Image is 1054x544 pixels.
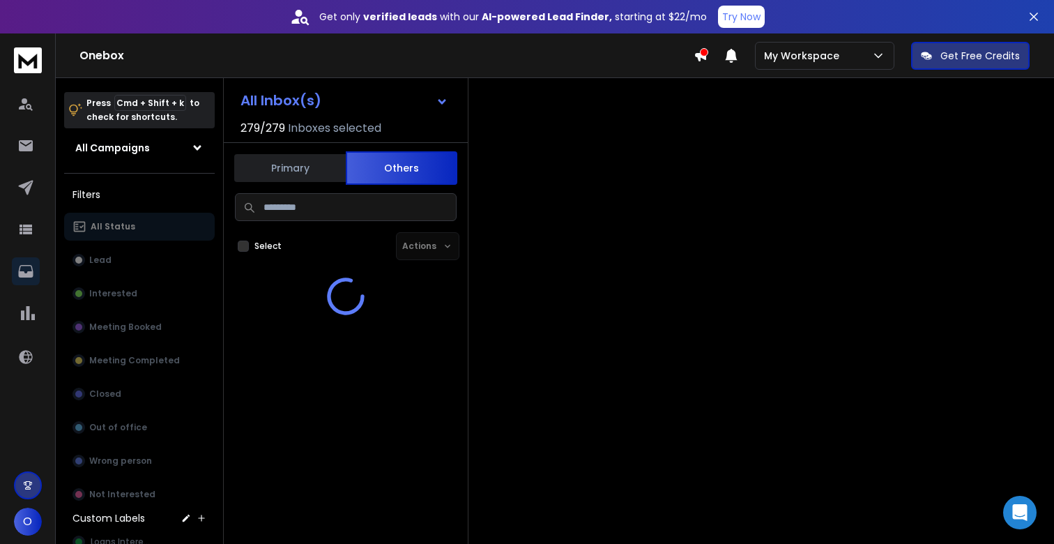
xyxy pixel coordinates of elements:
[363,10,437,24] strong: verified leads
[234,153,346,183] button: Primary
[482,10,612,24] strong: AI-powered Lead Finder,
[722,10,761,24] p: Try Now
[75,141,150,155] h1: All Campaigns
[79,47,694,64] h1: Onebox
[240,120,285,137] span: 279 / 279
[764,49,845,63] p: My Workspace
[86,96,199,124] p: Press to check for shortcuts.
[240,93,321,107] h1: All Inbox(s)
[14,508,42,536] button: O
[64,185,215,204] h3: Filters
[14,47,42,73] img: logo
[64,134,215,162] button: All Campaigns
[114,95,186,111] span: Cmd + Shift + k
[288,120,381,137] h3: Inboxes selected
[229,86,459,114] button: All Inbox(s)
[911,42,1030,70] button: Get Free Credits
[319,10,707,24] p: Get only with our starting at $22/mo
[1003,496,1037,529] div: Open Intercom Messenger
[940,49,1020,63] p: Get Free Credits
[254,241,282,252] label: Select
[72,511,145,525] h3: Custom Labels
[718,6,765,28] button: Try Now
[346,151,457,185] button: Others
